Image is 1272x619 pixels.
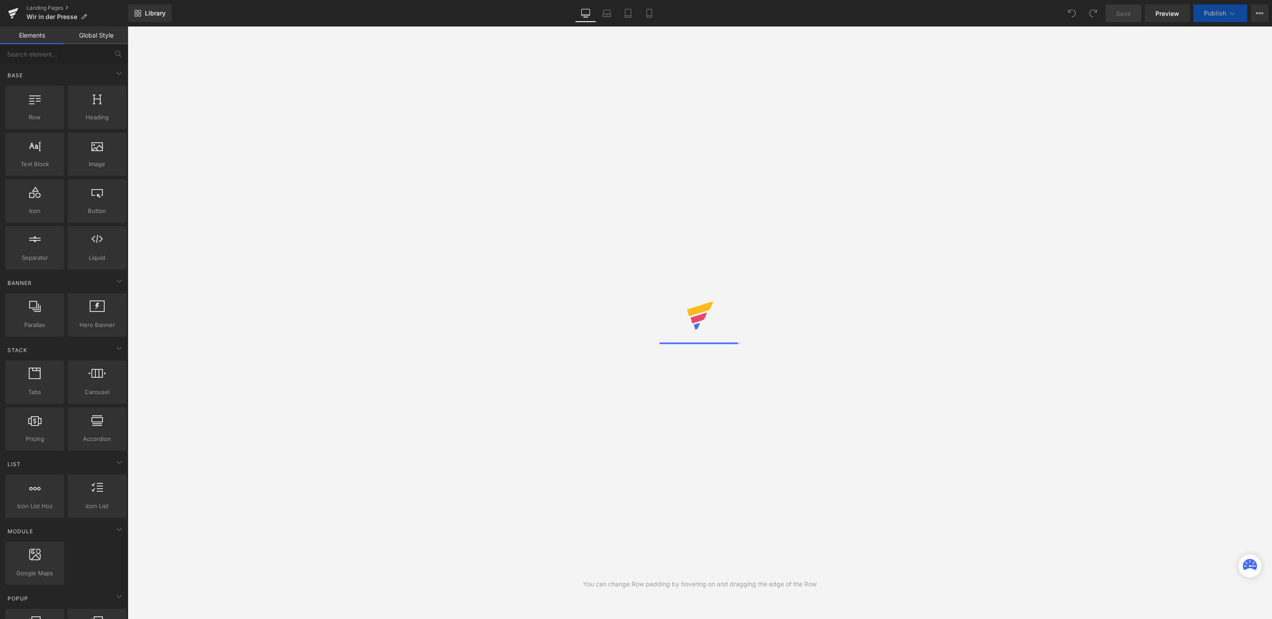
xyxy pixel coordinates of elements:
[8,159,61,169] span: Text Block
[7,527,34,535] span: Module
[1116,9,1131,18] span: Save
[7,594,29,603] span: Popup
[1155,9,1179,18] span: Preview
[70,159,124,169] span: Image
[70,320,124,330] span: Hero Banner
[7,460,22,468] span: List
[8,320,61,330] span: Parallax
[70,253,124,262] span: Liquid
[617,4,639,22] a: Tablet
[64,27,128,44] a: Global Style
[8,569,61,578] span: Google Maps
[1084,4,1102,22] button: Redo
[8,501,61,511] span: Icon List Hoz
[70,113,124,122] span: Heading
[70,387,124,397] span: Carousel
[8,113,61,122] span: Row
[26,13,77,20] span: Wir in der Presse
[70,434,124,444] span: Accordion
[7,71,24,80] span: Base
[1145,4,1190,22] a: Preview
[26,4,128,11] a: Landing Pages
[639,4,660,22] a: Mobile
[128,4,172,22] a: New Library
[8,253,61,262] span: Separator
[1251,4,1268,22] button: More
[70,501,124,511] span: Icon List
[8,434,61,444] span: Pricing
[8,387,61,397] span: Tabs
[575,4,596,22] a: Desktop
[1063,4,1081,22] button: Undo
[70,206,124,216] span: Button
[596,4,617,22] a: Laptop
[7,279,33,287] span: Banner
[1193,4,1247,22] button: Publish
[8,206,61,216] span: Icon
[1204,10,1226,17] span: Publish
[7,346,28,354] span: Stack
[583,579,817,589] div: You can change Row padding by hovering on and dragging the edge of the Row
[145,9,166,17] span: Library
